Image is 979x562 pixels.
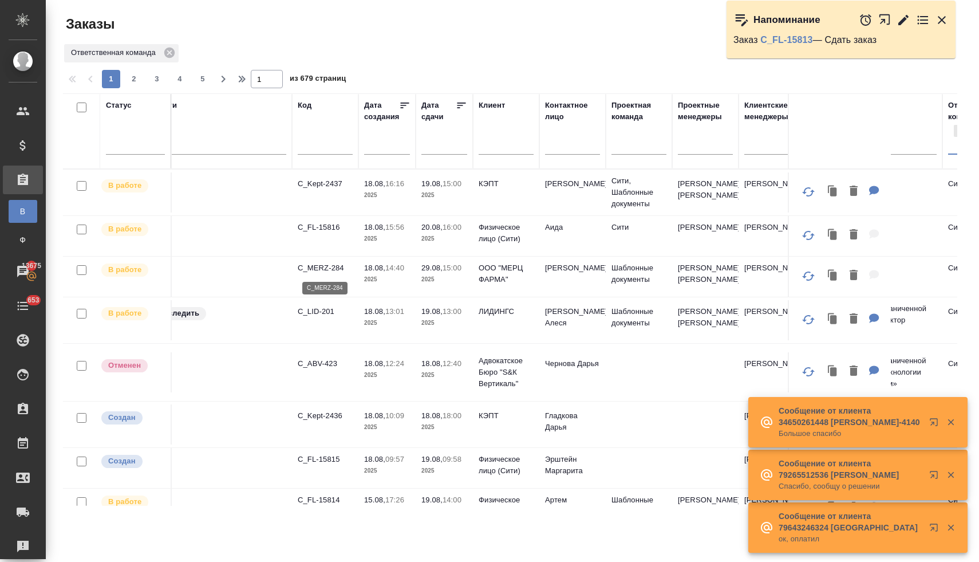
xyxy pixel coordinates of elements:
[805,349,942,395] td: (TUP) Общество с ограниченной ответственностью «Технологии управления переводом»
[64,44,179,62] div: Ответственная команда
[844,223,863,247] button: Удалить
[939,522,962,533] button: Закрыть
[545,100,600,123] div: Контактное лицо
[539,216,606,256] td: Аида
[9,200,37,223] a: В
[779,458,922,481] p: Сообщение от клиента 79265512536 [PERSON_NAME]
[922,463,950,491] button: Открыть в новой вкладке
[739,489,805,529] td: [PERSON_NAME]
[364,359,385,368] p: 18.08,
[421,496,443,504] p: 19.08,
[421,100,456,123] div: Дата сдачи
[148,73,166,85] span: 3
[443,179,461,188] p: 15:00
[822,308,844,331] button: Клонировать
[539,448,606,488] td: Эрштейн Маргарита
[779,533,922,545] p: ок, оплатил
[795,178,822,206] button: Обновить
[148,70,166,88] button: 3
[364,307,385,316] p: 18.08,
[100,306,165,321] div: Выставляет ПМ после принятия заказа от КМа
[606,489,672,529] td: Шаблонные документы
[479,178,534,190] p: КЭПТ
[421,465,467,477] p: 2025
[15,260,48,272] span: 13675
[795,306,822,333] button: Обновить
[844,360,863,383] button: Удалить
[954,125,964,137] div: Сити
[298,262,353,274] p: C_MERZ-284
[479,306,534,317] p: ЛИДИНГС
[298,306,353,317] p: C_LID-201
[739,352,805,392] td: [PERSON_NAME]
[298,100,311,111] div: Код
[739,216,805,256] td: [PERSON_NAME]
[421,179,443,188] p: 19.08,
[606,257,672,297] td: Шаблонные документы
[100,178,165,194] div: Выставляет ПМ после принятия заказа от КМа
[479,355,534,390] p: Адвокатское Бюро "S&К Вертикаль"
[844,180,863,203] button: Удалить
[421,233,467,245] p: 2025
[171,70,189,88] button: 4
[733,34,949,46] p: Заказ — Сдать заказ
[108,264,141,276] p: В работе
[421,274,467,285] p: 2025
[385,359,404,368] p: 12:24
[108,223,141,235] p: В работе
[364,233,410,245] p: 2025
[3,292,43,320] a: 653
[795,358,822,386] button: Обновить
[479,494,534,517] p: Физическое лицо (Сити)
[795,262,822,290] button: Обновить
[385,411,404,420] p: 10:09
[125,73,143,85] span: 2
[863,308,885,331] button: Для КМ: +1нзк
[421,359,443,368] p: 18.08,
[9,229,37,251] a: Ф
[100,222,165,237] div: Выставляет ПМ после принятия заказа от КМа
[298,222,353,233] p: C_FL-15816
[421,317,467,329] p: 2025
[606,216,672,256] td: Сити
[443,411,461,420] p: 18:00
[421,455,443,463] p: 19.08,
[953,124,978,138] div: Сити
[421,422,467,433] p: 2025
[606,170,672,215] td: Сити, Шаблонные документы
[364,179,385,188] p: 18.08,
[779,481,922,492] p: Спасибо, сообщу о решении
[606,300,672,340] td: Шаблонные документы
[672,489,739,529] td: [PERSON_NAME] [PERSON_NAME]
[672,257,739,297] td: [PERSON_NAME] [PERSON_NAME]
[922,516,950,544] button: Открыть в новой вкладке
[364,411,385,420] p: 18.08,
[100,454,165,469] div: Выставляется автоматически при создании заказа
[539,404,606,445] td: Гладкова Дарья
[739,448,805,488] td: [PERSON_NAME]
[672,216,739,256] td: [PERSON_NAME]
[479,410,534,422] p: КЭПТ
[672,300,739,340] td: [PERSON_NAME] [PERSON_NAME]
[385,264,404,272] p: 14:40
[21,294,46,306] span: 653
[421,190,467,201] p: 2025
[298,454,353,465] p: C_FL-15815
[822,264,844,288] button: Клонировать
[939,417,962,427] button: Закрыть
[779,405,922,428] p: Сообщение от клиента 34650261448 [PERSON_NAME]-4140
[298,410,353,422] p: C_Kept-2436
[739,404,805,445] td: [PERSON_NAME]
[290,72,346,88] span: из 679 страниц
[539,257,606,297] td: [PERSON_NAME]
[421,307,443,316] p: 19.08,
[298,494,353,506] p: C_FL-15814
[108,360,141,371] p: Отменен
[385,496,404,504] p: 17:26
[298,178,353,190] p: C_Kept-2437
[194,73,212,85] span: 5
[443,455,461,463] p: 09:58
[443,307,461,316] p: 13:00
[364,465,410,477] p: 2025
[71,47,160,58] p: Ответственная команда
